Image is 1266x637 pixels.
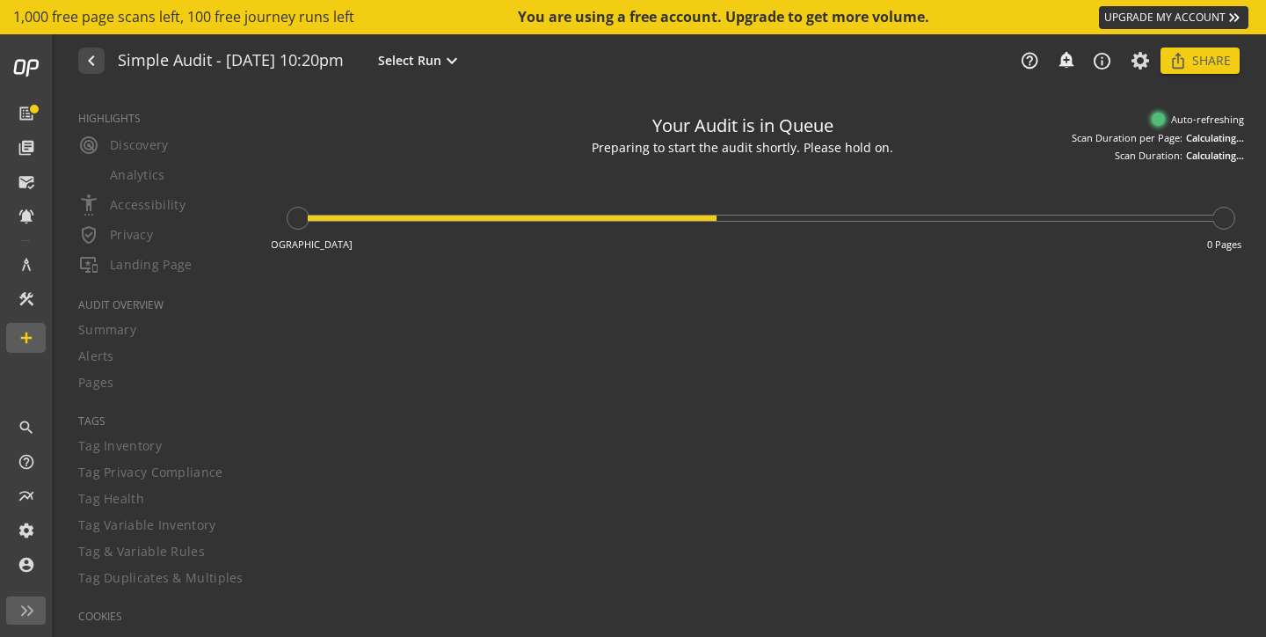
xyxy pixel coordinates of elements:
mat-icon: settings [18,522,35,539]
mat-icon: help_outline [1020,51,1039,70]
span: Share [1192,45,1231,77]
div: You are using a free account. Upgrade to get more volume. [518,7,931,27]
mat-icon: help_outline [18,453,35,471]
mat-icon: architecture [18,256,35,274]
mat-icon: construction [18,290,35,308]
div: In [GEOGRAPHIC_DATA] [244,238,353,252]
mat-icon: search [18,419,35,436]
mat-icon: navigate_before [81,50,99,71]
div: Scan Duration: [1115,149,1182,163]
mat-icon: add_alert [1057,50,1074,68]
mat-icon: add [18,329,35,347]
div: Auto-refreshing [1152,113,1244,127]
a: UPGRADE MY ACCOUNT [1099,6,1248,29]
button: Share [1160,48,1240,74]
div: Calculating... [1186,131,1244,145]
span: Select Run [378,52,441,70]
mat-icon: account_circle [18,556,35,574]
button: Select Run [375,49,466,72]
mat-icon: ios_share [1169,52,1187,70]
mat-icon: keyboard_double_arrow_right [1226,9,1243,26]
div: Calculating... [1186,149,1244,163]
mat-icon: multiline_chart [18,487,35,505]
div: 0 Pages [1207,238,1241,252]
mat-icon: expand_more [441,50,462,71]
div: Scan Duration per Page: [1072,131,1182,145]
mat-icon: library_books [18,139,35,157]
div: Preparing to start the audit shortly. Please hold on. [592,139,893,157]
div: Your Audit is in Queue [652,113,833,139]
mat-icon: info_outline [1092,51,1112,71]
mat-icon: list_alt [18,105,35,122]
span: 1,000 free page scans left, 100 free journey runs left [13,7,354,27]
h1: Simple Audit - 26 September 2025 | 10:20pm [118,52,344,70]
mat-icon: notifications_active [18,208,35,225]
mat-icon: mark_email_read [18,173,35,191]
